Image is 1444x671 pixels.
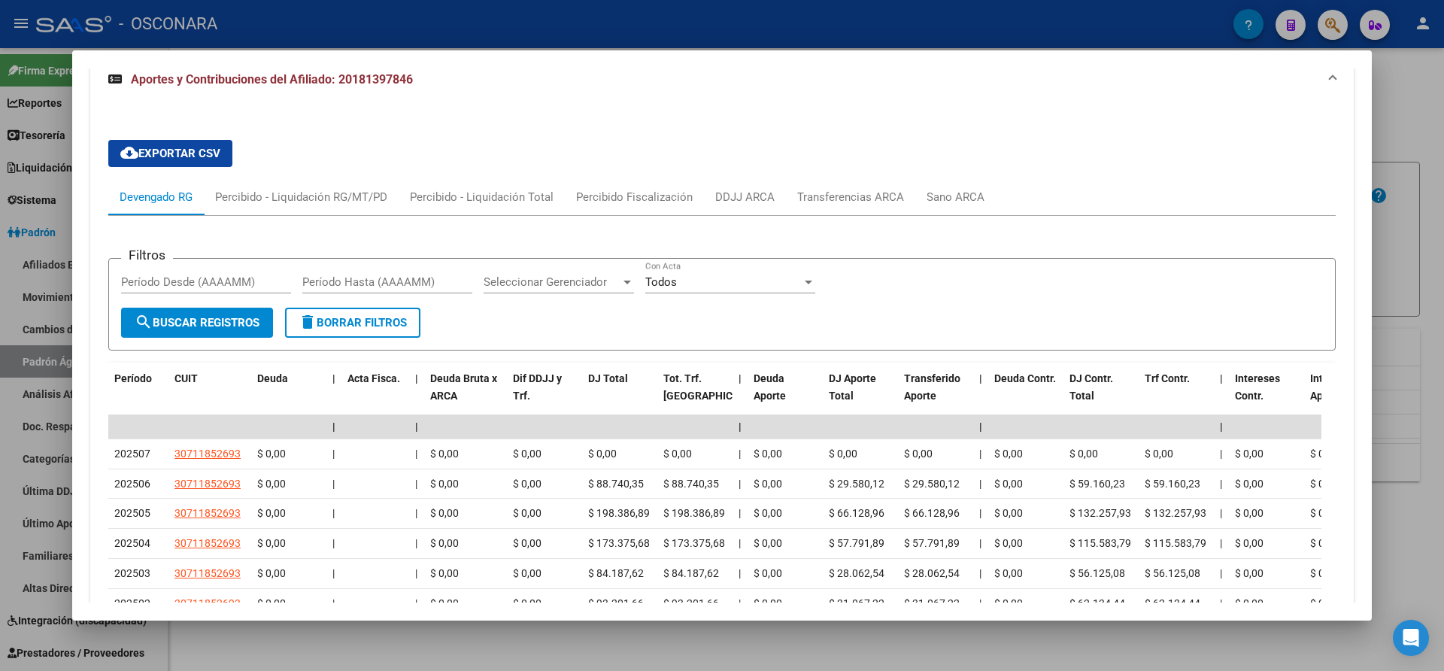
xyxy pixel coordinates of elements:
span: Deuda Contr. [994,372,1056,384]
span: | [415,372,418,384]
datatable-header-cell: Deuda Contr. [988,363,1063,429]
datatable-header-cell: CUIT [168,363,251,429]
span: | [979,421,982,433]
span: | [1220,507,1222,519]
span: $ 84.187,62 [663,567,719,579]
datatable-header-cell: Acta Fisca. [341,363,409,429]
span: $ 0,00 [1310,507,1339,519]
span: $ 0,00 [1235,478,1263,490]
span: Deuda Aporte [754,372,786,402]
h3: Filtros [121,247,173,263]
span: $ 0,00 [754,478,782,490]
datatable-header-cell: Transferido Aporte [898,363,973,429]
span: | [739,597,741,609]
span: $ 56.125,08 [1069,567,1125,579]
span: DJ Total [588,372,628,384]
span: $ 0,00 [904,448,933,460]
span: $ 28.062,54 [904,567,960,579]
span: 202502 [114,597,150,609]
div: Percibido Fiscalización [576,189,693,205]
span: $ 0,00 [430,507,459,519]
datatable-header-cell: DJ Contr. Total [1063,363,1139,429]
span: | [415,537,417,549]
span: $ 132.257,93 [1069,507,1131,519]
mat-icon: delete [299,313,317,331]
datatable-header-cell: | [1214,363,1229,429]
span: | [332,567,335,579]
span: 30711852693 [174,567,241,579]
span: $ 0,00 [1235,567,1263,579]
span: | [979,372,982,384]
span: Acta Fisca. [347,372,400,384]
span: $ 0,00 [430,597,459,609]
span: $ 0,00 [994,537,1023,549]
span: $ 0,00 [1310,478,1339,490]
span: $ 0,00 [430,448,459,460]
div: Percibido - Liquidación RG/MT/PD [215,189,387,205]
span: 30711852693 [174,478,241,490]
span: $ 0,00 [994,478,1023,490]
datatable-header-cell: | [326,363,341,429]
div: DDJJ ARCA [715,189,775,205]
span: | [979,567,981,579]
button: Borrar Filtros [285,308,420,338]
mat-icon: search [135,313,153,331]
datatable-header-cell: Tot. Trf. Bruto [657,363,733,429]
span: $ 198.386,89 [588,507,650,519]
span: $ 115.583,79 [1069,537,1131,549]
span: $ 31.067,22 [829,597,884,609]
span: | [415,478,417,490]
span: $ 0,00 [1310,567,1339,579]
datatable-header-cell: | [973,363,988,429]
span: 202505 [114,507,150,519]
span: Transferido Aporte [904,372,960,402]
datatable-header-cell: Período [108,363,168,429]
span: | [332,597,335,609]
span: | [415,597,417,609]
span: | [1220,372,1223,384]
span: Tot. Trf. [GEOGRAPHIC_DATA] [663,372,766,402]
button: Exportar CSV [108,140,232,167]
span: 202504 [114,537,150,549]
span: Buscar Registros [135,316,259,329]
span: | [332,478,335,490]
span: 30711852693 [174,448,241,460]
span: $ 0,00 [257,448,286,460]
span: $ 0,00 [513,478,541,490]
span: $ 57.791,89 [904,537,960,549]
span: $ 173.375,68 [588,537,650,549]
span: | [739,478,741,490]
span: 30711852693 [174,597,241,609]
span: $ 57.791,89 [829,537,884,549]
span: $ 62.134,44 [1069,597,1125,609]
span: Intereses Aporte [1310,372,1355,402]
datatable-header-cell: | [733,363,748,429]
datatable-header-cell: Intereses Aporte [1304,363,1379,429]
span: $ 31.067,22 [904,597,960,609]
button: Buscar Registros [121,308,273,338]
span: | [1220,597,1222,609]
span: $ 93.201,66 [588,597,644,609]
span: $ 0,00 [430,478,459,490]
datatable-header-cell: Deuda Bruta x ARCA [424,363,507,429]
span: Exportar CSV [120,147,220,160]
span: $ 173.375,68 [663,537,725,549]
span: $ 198.386,89 [663,507,725,519]
span: | [1220,478,1222,490]
datatable-header-cell: DJ Total [582,363,657,429]
span: $ 88.740,35 [588,478,644,490]
span: Seleccionar Gerenciador [484,275,620,289]
span: $ 88.740,35 [663,478,719,490]
span: $ 0,00 [829,448,857,460]
span: | [1220,421,1223,433]
span: $ 29.580,12 [829,478,884,490]
span: | [979,507,981,519]
span: $ 0,00 [754,537,782,549]
datatable-header-cell: DJ Aporte Total [823,363,898,429]
span: $ 115.583,79 [1145,537,1206,549]
span: Dif DDJJ y Trf. [513,372,562,402]
span: | [979,597,981,609]
span: $ 59.160,23 [1145,478,1200,490]
span: | [739,448,741,460]
span: | [332,507,335,519]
